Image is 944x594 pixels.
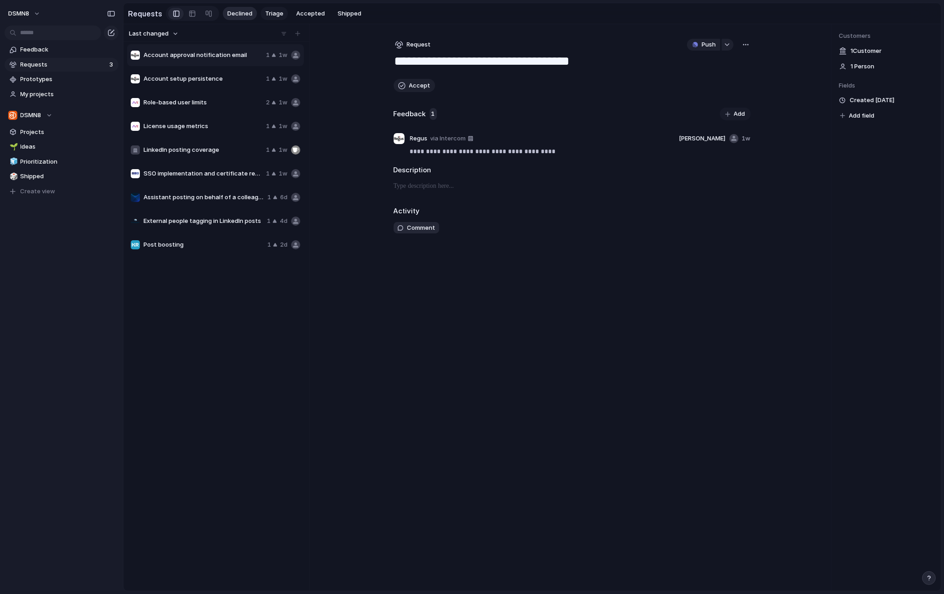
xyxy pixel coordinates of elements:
button: Accept [394,79,435,93]
span: via Intercom [431,134,466,143]
span: Requests [21,60,107,69]
a: 🧊Prioritization [5,155,118,169]
span: My projects [21,90,115,99]
span: 1w [279,98,287,107]
a: 🎲Shipped [5,170,118,183]
span: 2 [266,98,270,107]
button: Push [687,39,720,51]
h2: Requests [128,8,162,19]
span: 2d [280,240,287,249]
button: 🎲 [8,172,17,181]
span: 1 Customer [851,46,882,56]
span: Triage [265,9,283,18]
span: [PERSON_NAME] [679,134,726,143]
span: Accepted [296,9,325,18]
span: Shipped [338,9,361,18]
span: Fields [839,81,934,90]
span: 1 [266,74,270,83]
button: Declined [223,7,257,21]
span: 1 [266,145,270,155]
span: 1w [279,74,287,83]
button: 🌱 [8,142,17,151]
span: Feedback [21,45,115,54]
span: Add [734,109,745,119]
a: 🌱Ideas [5,140,118,154]
span: Add field [849,111,874,120]
span: Regus [410,134,428,143]
button: Add field [839,110,876,122]
a: Prototypes [5,72,118,86]
span: 1 [267,217,271,226]
button: Last changed [128,28,180,40]
span: Assistant posting on behalf of a colleague [144,193,264,202]
button: Triage [261,7,288,21]
a: Requests3 [5,58,118,72]
button: Comment [394,222,439,234]
span: DSMN8 [21,111,41,120]
span: DSMN8 [8,9,29,18]
span: 1 [267,240,271,249]
div: 🎲 [10,171,16,182]
span: 1 Person [851,62,874,71]
h2: Feedback [394,109,426,119]
span: 4d [280,217,287,226]
a: via Intercom [429,133,475,144]
span: 1 [267,193,271,202]
span: Projects [21,128,115,137]
span: Create view [21,187,56,196]
span: Shipped [21,172,115,181]
span: 1 [266,169,270,178]
span: SSO implementation and certificate renewal documentation [144,169,262,178]
span: Account setup persistence [144,74,262,83]
span: LinkedIn posting coverage [144,145,262,155]
span: Comment [407,223,436,232]
button: 🧊 [8,157,17,166]
span: Ideas [21,142,115,151]
button: DSMN8 [4,6,45,21]
span: External people tagging in LinkedIn posts [144,217,263,226]
span: 3 [109,60,115,69]
a: Feedback [5,43,118,57]
span: 1 [266,51,270,60]
span: Prioritization [21,157,115,166]
button: Create view [5,185,118,198]
span: 1w [742,134,751,143]
span: Role-based user limits [144,98,262,107]
a: Projects [5,125,118,139]
span: 6d [280,193,287,202]
button: DSMN8 [5,108,118,122]
span: Last changed [129,29,169,38]
button: Shipped [333,7,366,21]
button: Add [720,108,751,120]
span: 1w [279,51,287,60]
span: Customers [839,31,934,41]
span: 1w [279,145,287,155]
span: Created [DATE] [850,96,894,105]
span: 1 [430,108,437,120]
div: 🧊 [10,156,16,167]
span: Request [407,40,431,49]
button: Request [394,39,432,51]
span: Push [702,40,716,49]
button: Accepted [292,7,329,21]
h2: Activity [394,206,420,217]
span: 1w [279,122,287,131]
h2: Description [394,165,751,176]
span: Accept [409,81,431,90]
span: Declined [227,9,252,18]
a: My projects [5,88,118,101]
span: 1 [266,122,270,131]
div: 🌱 [10,142,16,152]
span: Prototypes [21,75,115,84]
span: Post boosting [144,240,264,249]
span: 1w [279,169,287,178]
span: License usage metrics [144,122,262,131]
span: Account approval notification email [144,51,262,60]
